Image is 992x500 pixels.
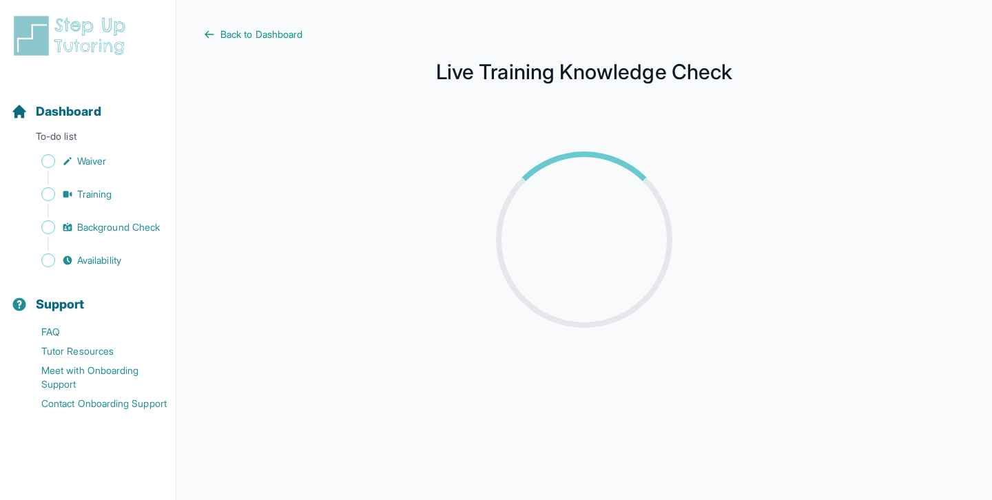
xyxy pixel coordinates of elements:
img: logo [11,14,134,58]
span: Availability [77,253,121,267]
a: Background Check [11,218,176,237]
a: Meet with Onboarding Support [11,361,176,394]
span: Training [77,187,112,201]
span: Support [36,295,85,314]
a: Back to Dashboard [204,28,964,41]
span: Back to Dashboard [220,28,302,41]
a: Dashboard [11,102,101,121]
span: Dashboard [36,102,101,121]
a: Waiver [11,152,176,171]
a: Contact Onboarding Support [11,394,176,413]
h1: Live Training Knowledge Check [204,63,964,80]
span: Waiver [77,154,106,168]
a: Training [11,185,176,204]
p: To-do list [6,129,170,149]
button: Dashboard [6,80,170,127]
a: FAQ [11,322,176,342]
span: Background Check [77,220,160,234]
button: Support [6,273,170,320]
a: Tutor Resources [11,342,176,361]
a: Availability [11,251,176,270]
